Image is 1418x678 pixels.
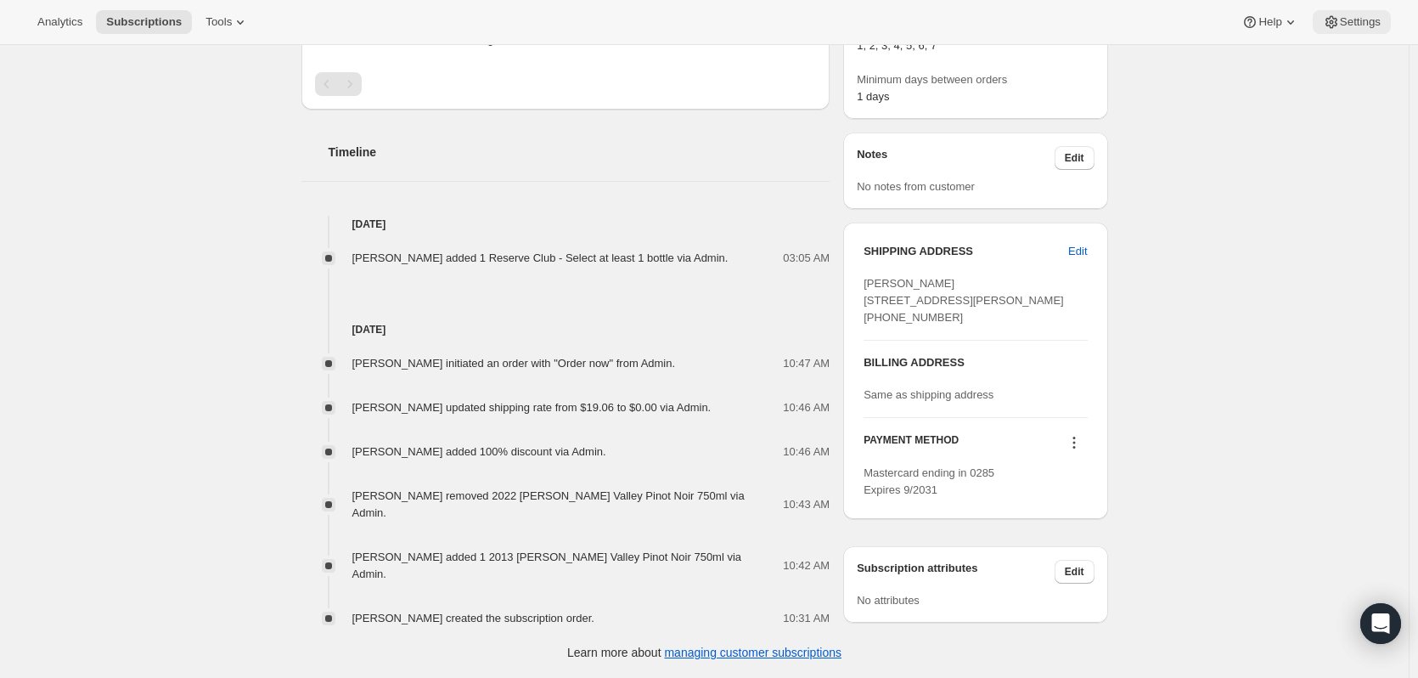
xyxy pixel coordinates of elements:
[783,250,830,267] span: 03:05 AM
[106,15,182,29] span: Subscriptions
[352,401,712,414] span: [PERSON_NAME] updated shipping rate from $19.06 to $0.00 via Admin.
[301,321,830,338] h4: [DATE]
[567,644,841,661] p: Learn more about
[195,10,259,34] button: Tools
[352,251,729,264] span: [PERSON_NAME] added 1 Reserve Club - Select at least 1 bottle via Admin.
[864,354,1087,371] h3: BILLING ADDRESS
[864,388,993,401] span: Same as shipping address
[783,557,830,574] span: 10:42 AM
[857,560,1055,584] h3: Subscription attributes
[783,496,830,513] span: 10:43 AM
[864,277,1064,324] span: [PERSON_NAME] [STREET_ADDRESS][PERSON_NAME] [PHONE_NUMBER]
[27,10,93,34] button: Analytics
[783,399,830,416] span: 10:46 AM
[329,144,830,161] h2: Timeline
[857,90,889,103] span: 1 days
[301,216,830,233] h4: [DATE]
[1231,10,1308,34] button: Help
[1340,15,1381,29] span: Settings
[1065,151,1084,165] span: Edit
[1360,603,1401,644] div: Open Intercom Messenger
[1258,15,1281,29] span: Help
[864,243,1068,260] h3: SHIPPING ADDRESS
[315,72,817,96] nav: Pagination
[864,466,994,496] span: Mastercard ending in 0285 Expires 9/2031
[1055,146,1094,170] button: Edit
[352,445,606,458] span: [PERSON_NAME] added 100% discount via Admin.
[352,357,676,370] span: [PERSON_NAME] initiated an order with "Order now" from Admin.
[1065,565,1084,579] span: Edit
[857,39,937,52] span: 1, 2, 3, 4, 5, 6, 7
[1058,238,1097,265] button: Edit
[96,10,192,34] button: Subscriptions
[1055,560,1094,584] button: Edit
[352,551,742,580] span: [PERSON_NAME] added 1 2013 [PERSON_NAME] Valley Pinot Noir 750ml via Admin.
[1313,10,1391,34] button: Settings
[857,180,975,193] span: No notes from customer
[783,444,830,460] span: 10:46 AM
[864,433,959,456] h3: PAYMENT METHOD
[857,146,1055,170] h3: Notes
[1068,243,1087,260] span: Edit
[664,646,841,659] a: managing customer subscriptions
[857,594,920,607] span: No attributes
[783,610,830,627] span: 10:31 AM
[857,71,1094,88] span: Minimum days between orders
[352,612,594,624] span: [PERSON_NAME] created the subscription order.
[205,15,232,29] span: Tools
[352,489,745,519] span: [PERSON_NAME] removed 2022 [PERSON_NAME] Valley Pinot Noir 750ml via Admin.
[783,355,830,372] span: 10:47 AM
[37,15,82,29] span: Analytics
